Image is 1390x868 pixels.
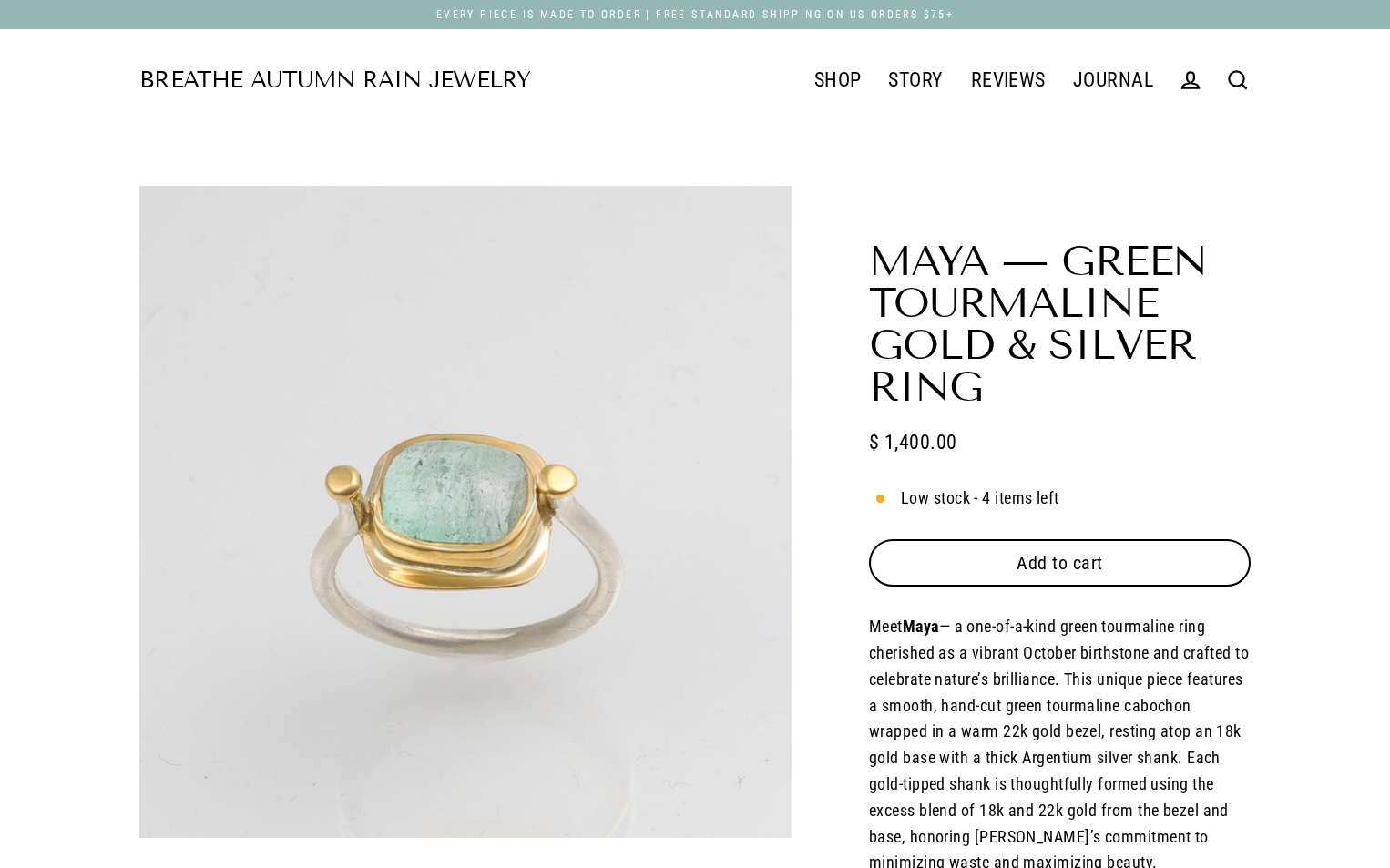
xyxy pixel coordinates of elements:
a: Breathe Autumn Rain Jewelry [139,69,530,92]
a: REVIEWS [957,57,1059,103]
h1: Maya — Green Tourmaline Gold & Silver Ring [869,240,1251,408]
a: JOURNAL [1059,57,1167,103]
span: Add to cart [1017,552,1103,574]
strong: Maya [903,617,939,636]
span: Low stock - 4 items left [901,485,1059,512]
span: $ 1,400.00 [869,426,957,458]
button: Add to cart [869,539,1251,587]
div: Primary [530,56,1167,104]
a: STORY [874,57,956,103]
a: SHOP [801,57,875,103]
